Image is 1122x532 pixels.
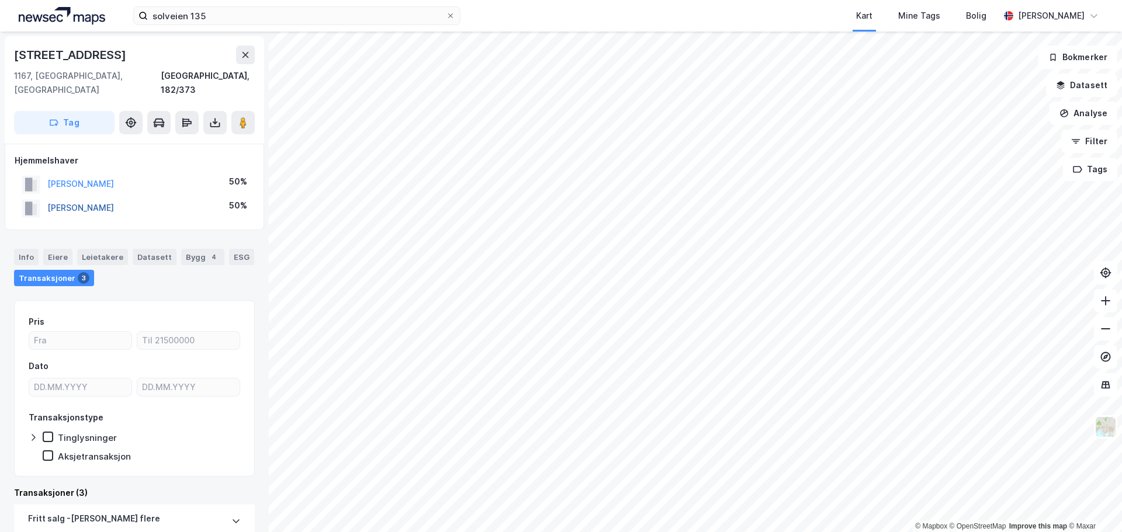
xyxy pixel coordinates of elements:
[229,199,247,213] div: 50%
[1064,476,1122,532] iframe: Chat Widget
[58,432,117,443] div: Tinglysninger
[14,69,161,97] div: 1167, [GEOGRAPHIC_DATA], [GEOGRAPHIC_DATA]
[161,69,255,97] div: [GEOGRAPHIC_DATA], 182/373
[29,378,131,396] input: DD.MM.YYYY
[14,111,115,134] button: Tag
[208,251,220,263] div: 4
[14,46,129,64] div: [STREET_ADDRESS]
[966,9,986,23] div: Bolig
[14,486,255,500] div: Transaksjoner (3)
[229,249,254,265] div: ESG
[29,332,131,349] input: Fra
[915,522,947,530] a: Mapbox
[43,249,72,265] div: Eiere
[29,315,44,329] div: Pris
[1018,9,1085,23] div: [PERSON_NAME]
[950,522,1006,530] a: OpenStreetMap
[58,451,131,462] div: Aksjetransaksjon
[1050,102,1117,125] button: Analyse
[15,154,254,168] div: Hjemmelshaver
[1038,46,1117,69] button: Bokmerker
[898,9,940,23] div: Mine Tags
[1063,158,1117,181] button: Tags
[28,512,160,530] div: Fritt salg - [PERSON_NAME] flere
[14,249,39,265] div: Info
[1046,74,1117,97] button: Datasett
[137,332,240,349] input: Til 21500000
[1095,416,1117,438] img: Z
[856,9,872,23] div: Kart
[29,411,103,425] div: Transaksjonstype
[77,249,128,265] div: Leietakere
[148,7,446,25] input: Søk på adresse, matrikkel, gårdeiere, leietakere eller personer
[19,7,105,25] img: logo.a4113a55bc3d86da70a041830d287a7e.svg
[29,359,49,373] div: Dato
[229,175,247,189] div: 50%
[78,272,89,284] div: 3
[137,378,240,396] input: DD.MM.YYYY
[133,249,176,265] div: Datasett
[14,270,94,286] div: Transaksjoner
[1061,130,1117,153] button: Filter
[1009,522,1067,530] a: Improve this map
[181,249,224,265] div: Bygg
